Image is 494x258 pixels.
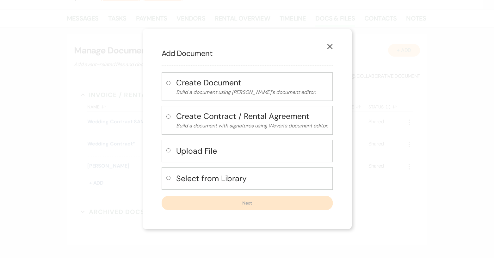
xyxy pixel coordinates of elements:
button: Create Contract / Rental AgreementBuild a document with signatures using Weven's document editor. [176,111,328,130]
h2: Add Document [162,48,333,59]
h4: Create Contract / Rental Agreement [176,111,328,122]
button: Create DocumentBuild a document using [PERSON_NAME]'s document editor. [176,77,328,96]
p: Build a document using [PERSON_NAME]'s document editor. [176,88,328,96]
button: Upload File [176,144,328,157]
h4: Upload File [176,145,328,157]
h4: Select from Library [176,173,328,184]
button: Select from Library [176,172,328,185]
p: Build a document with signatures using Weven's document editor. [176,122,328,130]
h4: Create Document [176,77,328,88]
button: Next [162,196,333,210]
